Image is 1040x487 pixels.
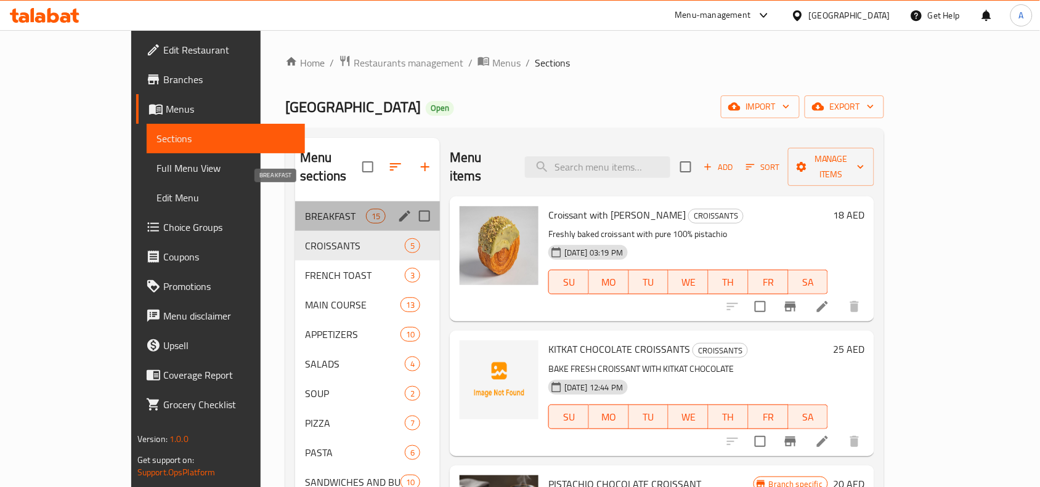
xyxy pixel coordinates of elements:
[305,356,405,371] span: SALADS
[788,148,874,186] button: Manage items
[405,416,420,430] div: items
[295,201,440,231] div: BREAKFAST15edit
[673,154,699,180] span: Select section
[492,55,521,70] span: Menus
[548,404,589,429] button: SU
[305,416,405,430] span: PIZZA
[699,158,738,177] button: Add
[747,429,773,454] span: Select to update
[163,42,295,57] span: Edit Restaurant
[405,240,420,252] span: 5
[305,445,405,460] span: PASTA
[689,209,743,223] span: CROISSANTS
[285,93,421,121] span: [GEOGRAPHIC_DATA]
[163,220,295,235] span: Choice Groups
[354,55,463,70] span: Restaurants management
[136,212,305,242] a: Choice Groups
[330,55,334,70] li: /
[713,408,744,426] span: TH
[693,344,747,358] span: CROISSANTS
[295,290,440,320] div: MAIN COURSE13
[136,360,305,390] a: Coverage Report
[815,299,830,314] a: Edit menu item
[747,294,773,320] span: Select to update
[147,124,305,153] a: Sections
[749,270,789,294] button: FR
[295,408,440,438] div: PIZZA7
[776,292,805,321] button: Branch-specific-item
[554,273,584,291] span: SU
[355,154,381,180] span: Select all sections
[305,209,366,223] span: BREAKFAST
[285,55,325,70] a: Home
[305,297,400,312] div: MAIN COURSE
[815,99,874,115] span: export
[794,408,824,426] span: SA
[163,368,295,382] span: Coverage Report
[305,386,405,401] span: SOUP
[702,160,735,174] span: Add
[526,55,530,70] li: /
[137,464,216,480] a: Support.OpsPlatform
[589,404,629,429] button: MO
[305,327,400,342] span: APPETIZERS
[794,273,824,291] span: SA
[675,8,751,23] div: Menu-management
[137,431,168,447] span: Version:
[709,270,749,294] button: TH
[163,72,295,87] span: Branches
[460,340,538,419] img: KITKAT CHOCOLATE CROISSANTS
[339,55,463,71] a: Restaurants management
[840,292,869,321] button: delete
[548,270,589,294] button: SU
[295,438,440,467] div: PASTA6
[295,320,440,349] div: APPETIZERS10
[396,207,414,225] button: edit
[405,386,420,401] div: items
[731,99,790,115] span: import
[594,408,624,426] span: MO
[136,331,305,360] a: Upsell
[163,279,295,294] span: Promotions
[405,356,420,371] div: items
[548,227,828,242] p: Freshly baked croissant with pure 100% pistachio
[156,131,295,146] span: Sections
[400,297,420,312] div: items
[426,103,454,113] span: Open
[589,270,629,294] button: MO
[743,158,783,177] button: Sort
[405,447,420,459] span: 6
[426,101,454,116] div: Open
[754,273,784,291] span: FR
[450,148,510,185] h2: Menu items
[535,55,570,70] span: Sections
[805,95,884,118] button: export
[169,431,189,447] span: 1.0.0
[1019,9,1024,22] span: A
[559,247,628,259] span: [DATE] 03:19 PM
[634,408,664,426] span: TU
[688,209,744,223] div: CROISSANTS
[594,273,624,291] span: MO
[136,242,305,272] a: Coupons
[300,148,362,185] h2: Menu sections
[136,65,305,94] a: Branches
[136,35,305,65] a: Edit Restaurant
[156,190,295,205] span: Edit Menu
[460,206,538,285] img: Croissant with Pistachio
[789,270,829,294] button: SA
[405,270,420,281] span: 3
[754,408,784,426] span: FR
[525,156,670,178] input: search
[295,349,440,379] div: SALADS4
[746,160,780,174] span: Sort
[163,397,295,412] span: Grocery Checklist
[749,404,789,429] button: FR
[381,152,410,182] span: Sort sections
[163,308,295,323] span: Menu disclaimer
[673,408,704,426] span: WE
